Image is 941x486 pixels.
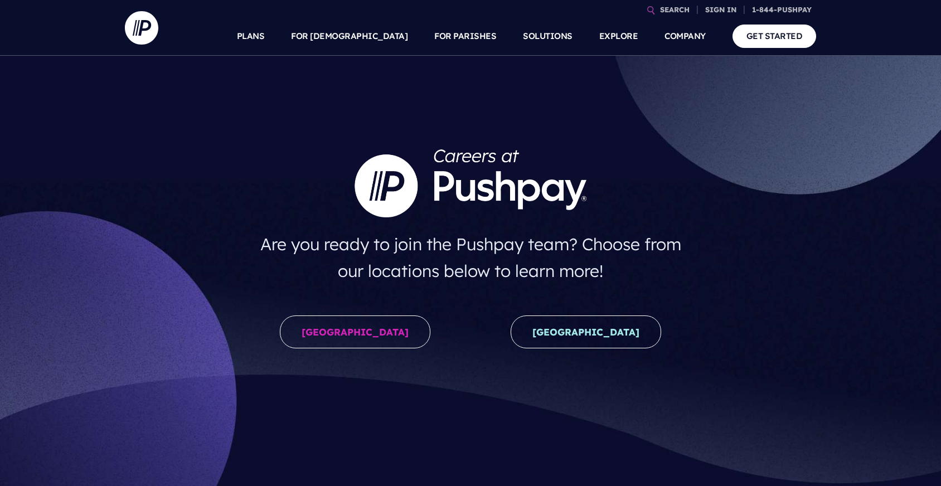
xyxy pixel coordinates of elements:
[280,315,430,348] a: [GEOGRAPHIC_DATA]
[249,226,692,289] h4: Are you ready to join the Pushpay team? Choose from our locations below to learn more!
[733,25,817,47] a: GET STARTED
[664,17,706,56] a: COMPANY
[434,17,496,56] a: FOR PARISHES
[291,17,408,56] a: FOR [DEMOGRAPHIC_DATA]
[523,17,573,56] a: SOLUTIONS
[511,315,661,348] a: [GEOGRAPHIC_DATA]
[237,17,265,56] a: PLANS
[599,17,638,56] a: EXPLORE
